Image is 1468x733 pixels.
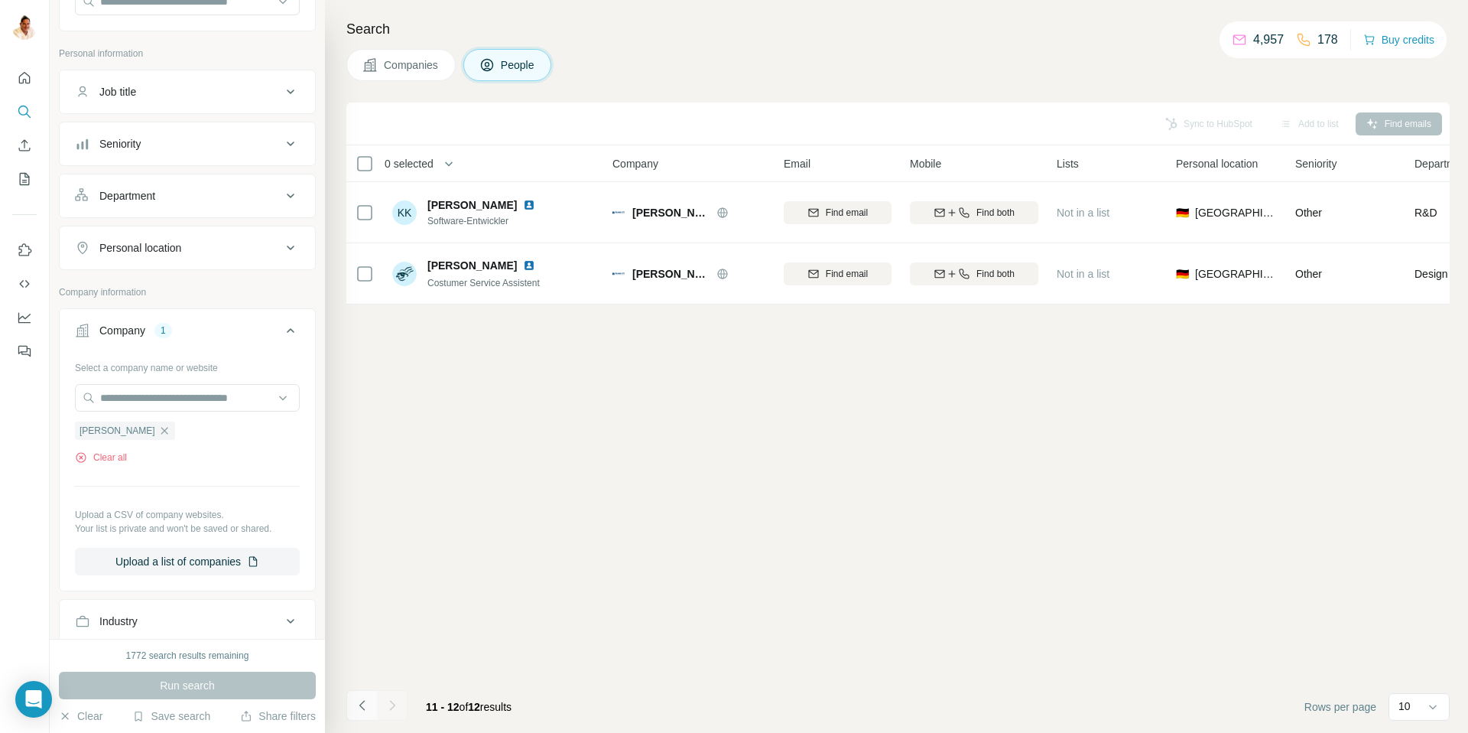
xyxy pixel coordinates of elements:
img: Logo of Frank-Pti [612,207,625,219]
button: Department [60,178,315,214]
div: Select a company name or website [75,355,300,375]
button: Use Surfe on LinkedIn [12,236,37,264]
span: Companies [384,57,440,73]
button: Save search [132,709,210,724]
button: Company1 [60,312,315,355]
span: [PERSON_NAME] [427,197,517,213]
span: Find email [826,206,868,220]
span: Other [1295,207,1322,219]
button: Seniority [60,125,315,162]
span: Not in a list [1057,268,1109,280]
button: Job title [60,73,315,110]
div: Open Intercom Messenger [15,681,52,718]
div: Seniority [99,136,141,151]
span: Find both [976,206,1015,220]
p: Company information [59,285,316,299]
p: 10 [1398,699,1411,714]
span: Other [1295,268,1322,280]
div: 1 [154,324,172,337]
div: Department [99,188,155,204]
button: Buy credits [1363,29,1434,50]
span: [PERSON_NAME] [427,258,517,273]
span: R&D [1414,205,1437,220]
button: Industry [60,603,315,640]
span: Company [612,156,658,171]
span: [GEOGRAPHIC_DATA] [1195,205,1277,220]
div: Company [99,323,145,338]
p: 178 [1317,31,1338,49]
button: Search [12,98,37,125]
div: KK [392,200,417,225]
div: 1772 search results remaining [126,649,249,663]
button: Clear all [75,451,127,464]
p: Personal information [59,47,316,60]
span: Software-Entwickler [427,214,554,228]
span: 0 selected [385,156,434,171]
button: Share filters [240,709,316,724]
span: Email [784,156,810,171]
img: Logo of Frank-Pti [612,268,625,280]
span: 11 - 12 [426,701,460,713]
div: Industry [99,614,138,629]
button: Personal location [60,230,315,266]
button: My lists [12,165,37,193]
span: Find email [826,267,868,281]
p: Upload a CSV of company websites. [75,508,300,522]
span: Mobile [910,156,941,171]
span: [PERSON_NAME] [632,205,709,220]
div: Personal location [99,240,181,256]
span: Lists [1057,156,1079,171]
span: Design [1414,266,1448,282]
span: Costumer Service Assistent [427,278,540,288]
span: [PERSON_NAME] [80,424,155,438]
span: 12 [468,701,480,713]
span: results [426,701,512,713]
button: Find both [910,262,1038,285]
button: Enrich CSV [12,132,37,159]
button: Find email [784,201,892,224]
span: People [501,57,536,73]
button: Find both [910,201,1038,224]
button: Upload a list of companies [75,548,300,575]
button: Dashboard [12,304,37,331]
span: of [460,701,469,713]
span: Not in a list [1057,207,1109,219]
span: Seniority [1295,156,1336,171]
img: LinkedIn logo [523,199,535,211]
button: Use Surfe API [12,270,37,298]
span: Rows per page [1304,699,1376,715]
div: Job title [99,84,136,99]
button: Clear [59,709,102,724]
h4: Search [346,18,1450,40]
span: 🇩🇪 [1176,205,1189,220]
p: 4,957 [1253,31,1284,49]
button: Feedback [12,337,37,365]
span: 🇩🇪 [1176,266,1189,282]
img: LinkedIn logo [523,259,535,272]
button: Quick start [12,64,37,92]
button: Navigate to previous page [346,690,377,721]
img: Avatar [392,262,417,286]
button: Find email [784,262,892,285]
p: Your list is private and won't be saved or shared. [75,522,300,536]
span: [GEOGRAPHIC_DATA] [1195,266,1277,282]
img: Avatar [12,15,37,40]
span: Find both [976,267,1015,281]
span: Personal location [1176,156,1258,171]
span: [PERSON_NAME] [632,266,709,282]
